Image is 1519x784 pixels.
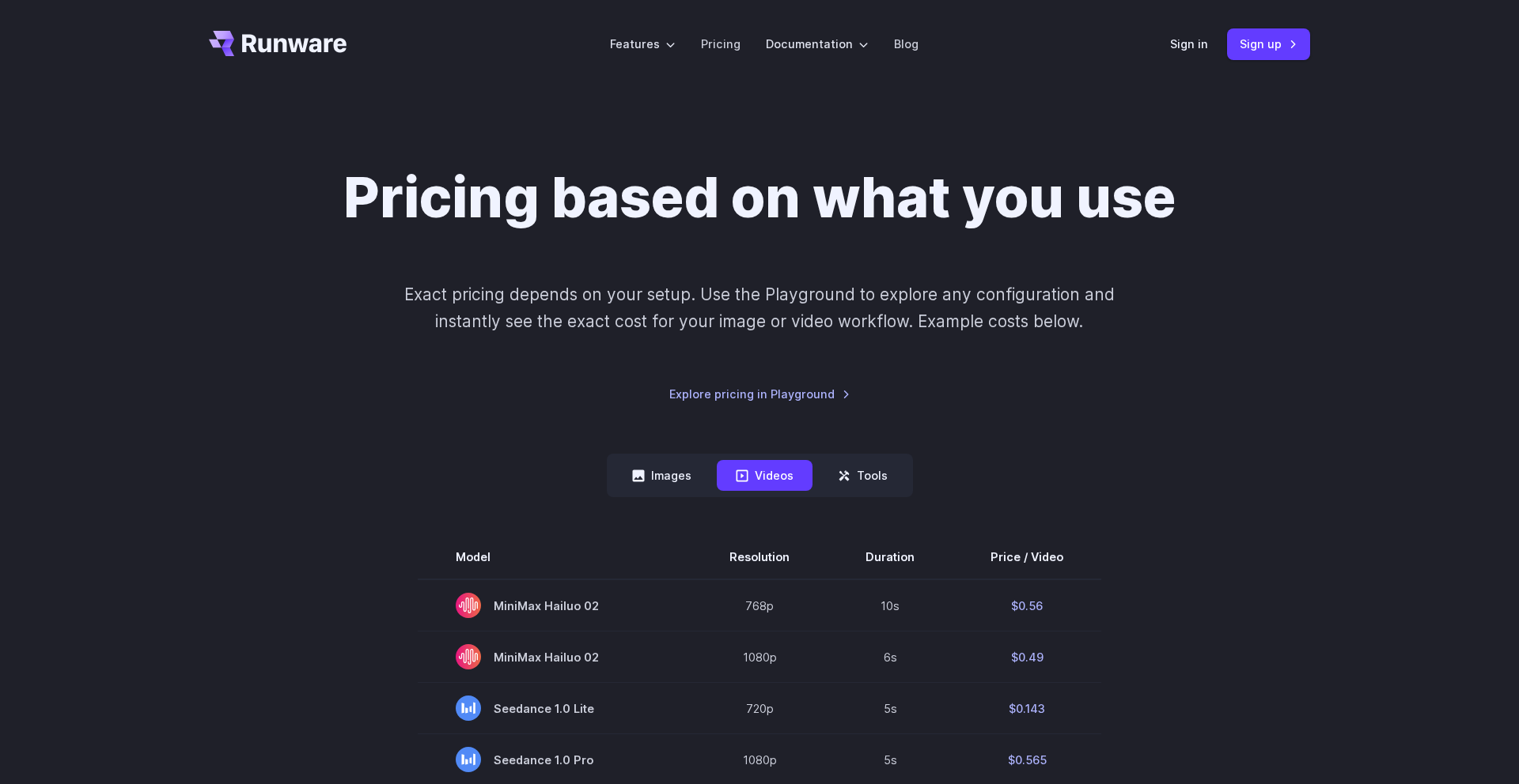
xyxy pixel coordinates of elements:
[456,593,653,618] span: MiniMax Hailuo 02
[456,644,653,669] span: MiniMax Hailuo 02
[828,579,953,631] td: 10s
[1227,28,1310,59] a: Sign up
[953,683,1101,734] td: $0.143
[343,164,1176,231] h1: Pricing based on what you use
[691,631,828,683] td: 1080p
[701,35,741,53] a: Pricing
[691,535,828,579] th: Resolution
[456,695,653,721] span: Seedance 1.0 Lite
[894,35,919,53] a: Blog
[819,460,907,491] button: Tools
[953,631,1101,683] td: $0.49
[717,460,813,491] button: Videos
[828,683,953,734] td: 5s
[1170,35,1208,53] a: Sign in
[669,385,850,403] a: Explore pricing in Playground
[953,535,1101,579] th: Price / Video
[613,460,710,491] button: Images
[828,631,953,683] td: 6s
[610,35,676,53] label: Features
[418,535,691,579] th: Model
[456,747,653,772] span: Seedance 1.0 Pro
[766,35,869,53] label: Documentation
[374,281,1145,334] p: Exact pricing depends on your setup. Use the Playground to explore any configuration and instantl...
[953,579,1101,631] td: $0.56
[828,535,953,579] th: Duration
[691,579,828,631] td: 768p
[691,683,828,734] td: 720p
[209,31,347,56] a: Go to /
